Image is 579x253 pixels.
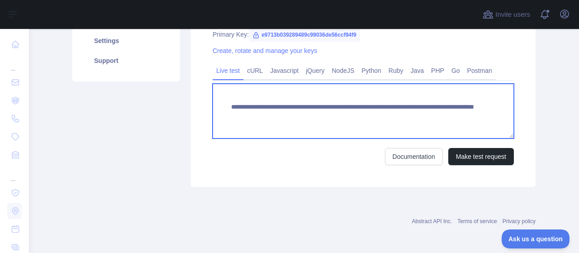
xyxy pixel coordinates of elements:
a: Live test [213,63,243,78]
a: NodeJS [328,63,358,78]
span: e9713b039289489c99036de56ccf94f9 [249,28,360,42]
a: Postman [464,63,496,78]
a: jQuery [302,63,328,78]
a: Ruby [385,63,407,78]
a: PHP [427,63,448,78]
a: Settings [83,31,169,51]
a: Terms of service [457,218,497,224]
span: Invite users [495,10,530,20]
a: Abstract API Inc. [412,218,452,224]
div: ... [7,54,22,72]
div: ... [7,165,22,183]
button: Invite users [481,7,532,22]
a: Privacy policy [503,218,536,224]
a: Go [448,63,464,78]
button: Make test request [448,148,514,165]
a: Java [407,63,428,78]
a: cURL [243,63,266,78]
iframe: Toggle Customer Support [502,229,570,248]
a: Javascript [266,63,302,78]
a: Create, rotate and manage your keys [213,47,317,54]
a: Python [358,63,385,78]
a: Support [83,51,169,71]
div: Primary Key: [213,30,514,39]
a: Documentation [385,148,443,165]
